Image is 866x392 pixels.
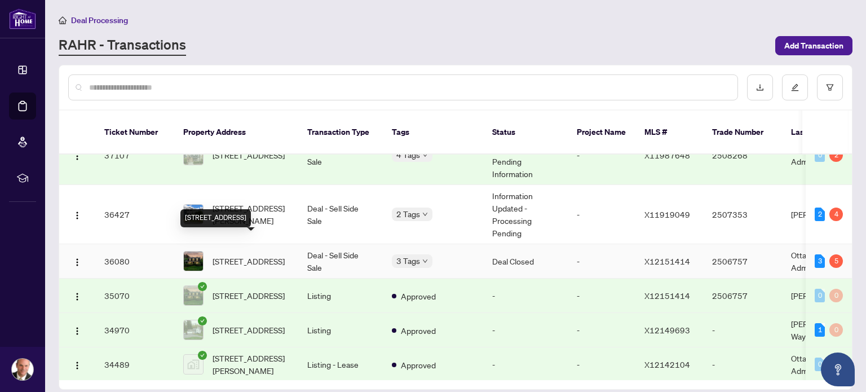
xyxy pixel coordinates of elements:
button: Open asap [821,353,855,386]
img: Logo [73,292,82,301]
span: Approved [401,359,436,371]
td: - [568,279,635,313]
div: 3 [815,254,825,268]
span: download [756,83,764,91]
td: - [483,347,568,382]
span: down [422,212,428,217]
td: - [568,244,635,279]
button: Logo [68,355,86,373]
span: filter [826,83,834,91]
th: Transaction Type [298,111,383,155]
img: Logo [73,361,82,370]
td: - [703,347,782,382]
div: 0 [815,148,825,162]
div: 0 [829,323,843,337]
button: Logo [68,287,86,305]
div: 4 [829,208,843,221]
span: Deal Processing [71,15,128,25]
img: Profile Icon [12,359,33,380]
div: 0 [815,358,825,371]
td: - [483,279,568,313]
td: - [483,313,568,347]
img: thumbnail-img [184,355,203,374]
td: - [568,126,635,185]
span: home [59,16,67,24]
td: Listing [298,279,383,313]
button: Logo [68,205,86,223]
td: 2507353 [703,185,782,244]
td: 35070 [95,279,174,313]
td: Trade Number Generated - Pending Information [483,126,568,185]
td: - [568,185,635,244]
th: Trade Number [703,111,782,155]
span: 2 Tags [396,208,420,221]
span: Approved [401,290,436,302]
button: Logo [68,321,86,339]
span: [STREET_ADDRESS][PERSON_NAME] [213,202,289,227]
td: 34970 [95,313,174,347]
td: 36080 [95,244,174,279]
button: download [747,74,773,100]
span: 3 Tags [396,254,420,267]
span: check-circle [198,351,207,360]
img: Logo [73,152,82,161]
span: X11987648 [644,150,690,160]
td: 2506757 [703,279,782,313]
td: Listing [298,313,383,347]
img: Logo [73,327,82,336]
span: edit [791,83,799,91]
span: X12151414 [644,290,690,301]
th: MLS # [635,111,703,155]
span: 4 Tags [396,148,420,161]
td: - [568,347,635,382]
td: Listing - Lease [298,347,383,382]
button: edit [782,74,808,100]
div: 2 [815,208,825,221]
img: thumbnail-img [184,320,203,340]
button: filter [817,74,843,100]
span: Approved [401,324,436,337]
td: 2506757 [703,244,782,279]
th: Project Name [568,111,635,155]
th: Status [483,111,568,155]
button: Add Transaction [775,36,852,55]
img: Logo [73,258,82,267]
img: thumbnail-img [184,205,203,224]
td: 36427 [95,185,174,244]
img: thumbnail-img [184,252,203,271]
td: Deal - Sell Side Sale [298,185,383,244]
td: 34489 [95,347,174,382]
td: Deal - Sell Side Sale [298,126,383,185]
img: thumbnail-img [184,286,203,305]
span: X12151414 [644,256,690,266]
td: - [568,313,635,347]
td: Deal - Sell Side Sale [298,244,383,279]
button: Logo [68,252,86,270]
div: 5 [829,254,843,268]
img: Logo [73,211,82,220]
th: Tags [383,111,483,155]
div: [STREET_ADDRESS] [180,209,251,227]
span: [STREET_ADDRESS][PERSON_NAME] [213,352,289,377]
div: 2 [829,148,843,162]
span: check-circle [198,282,207,291]
span: down [422,258,428,264]
div: 0 [815,289,825,302]
td: - [703,313,782,347]
span: [STREET_ADDRESS] [213,255,285,267]
span: [STREET_ADDRESS] [213,324,285,336]
td: 37107 [95,126,174,185]
span: Add Transaction [784,37,843,55]
a: RAHR - Transactions [59,36,186,56]
div: 0 [829,289,843,302]
img: logo [9,8,36,29]
td: 2508268 [703,126,782,185]
img: thumbnail-img [184,146,203,165]
td: Deal Closed [483,244,568,279]
span: X12149693 [644,325,690,335]
span: check-circle [198,316,207,325]
th: Ticket Number [95,111,174,155]
button: Logo [68,146,86,164]
span: X11919049 [644,209,690,219]
div: 1 [815,323,825,337]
